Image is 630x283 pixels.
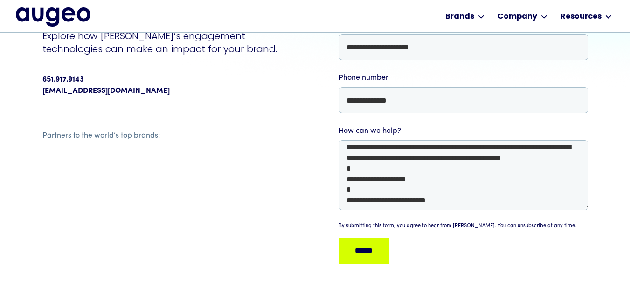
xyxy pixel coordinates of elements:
div: Brands [445,11,474,22]
div: 651.917.9143 [42,74,84,85]
div: By submitting this form, you agree to hear from [PERSON_NAME]. You can unsubscribe at any time. [339,222,576,230]
label: How can we help? [339,125,588,137]
label: Phone number [339,72,588,83]
p: Explore how [PERSON_NAME]’s engagement technologies can make an impact for your brand. [42,29,301,55]
div: Resources [561,11,602,22]
a: [EMAIL_ADDRESS][DOMAIN_NAME] [42,85,170,97]
div: Partners to the world’s top brands: [42,130,160,141]
div: Company [498,11,537,22]
img: Augeo's full logo in midnight blue. [16,7,90,26]
a: home [16,7,90,26]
